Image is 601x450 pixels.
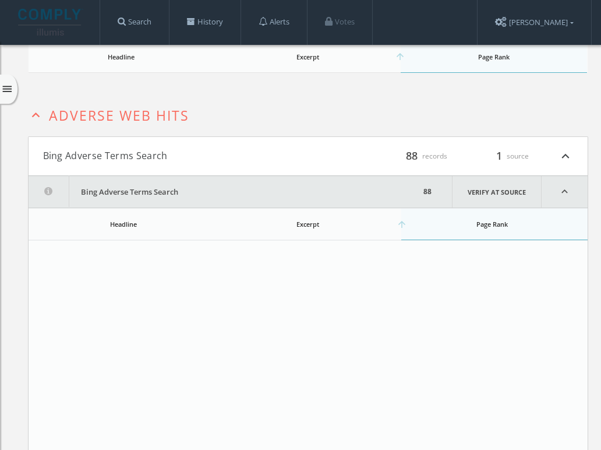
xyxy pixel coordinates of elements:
[18,9,83,36] img: illumis
[49,106,189,125] span: Adverse Web Hits
[36,220,212,228] div: Headline
[558,149,573,164] i: expand_less
[542,176,588,208] i: expand_less
[404,220,581,228] div: Page Rank
[28,105,588,123] button: expand_lessAdverse Web Hits
[43,149,308,164] button: Bing Adverse Terms Search
[452,176,542,208] a: Verify at source
[29,176,420,208] button: Bing Adverse Terms Search
[492,148,506,164] span: 1
[459,149,529,164] div: source
[377,149,447,164] div: records
[397,219,407,230] i: arrow_upward
[1,83,13,96] i: menu
[402,148,422,164] span: 88
[218,220,398,228] div: Excerpt
[420,176,434,208] div: 88
[28,107,44,123] i: expand_less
